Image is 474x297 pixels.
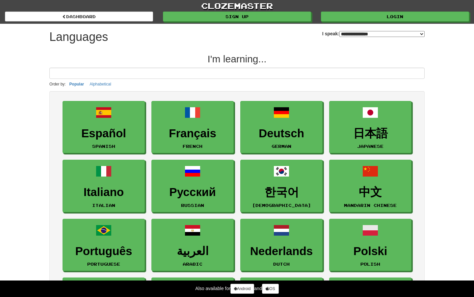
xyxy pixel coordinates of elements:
a: PolskiPolish [329,219,411,271]
small: Polish [360,262,380,266]
a: EspañolSpanish [63,101,145,153]
small: French [183,144,202,148]
small: Japanese [357,144,383,148]
a: dashboard [5,12,153,21]
h3: Français [155,127,230,140]
h1: Languages [49,30,108,44]
small: Mandarin Chinese [344,203,397,208]
a: PortuguêsPortuguese [63,219,145,271]
small: [DEMOGRAPHIC_DATA] [252,203,311,208]
h3: العربية [155,245,230,258]
a: ItalianoItalian [63,160,145,212]
a: РусскийRussian [151,160,234,212]
a: 中文Mandarin Chinese [329,160,411,212]
h3: Nederlands [244,245,319,258]
small: Dutch [273,262,290,266]
a: iOS [262,284,279,294]
h3: 日本語 [333,127,408,140]
small: Spanish [92,144,115,148]
a: NederlandsDutch [240,219,323,271]
a: DeutschGerman [240,101,323,153]
button: Alphabetical [88,81,113,88]
a: Sign up [163,12,311,21]
label: I speak: [322,30,425,37]
h3: 中文 [333,186,408,199]
h3: Español [66,127,141,140]
h3: Português [66,245,141,258]
small: German [272,144,291,148]
h3: 한국어 [244,186,319,199]
button: Popular [67,81,86,88]
small: Portuguese [87,262,120,266]
h3: Deutsch [244,127,319,140]
h3: Русский [155,186,230,199]
h2: I'm learning... [49,53,425,64]
select: I speak: [339,31,425,37]
small: Italian [92,203,115,208]
a: 日本語Japanese [329,101,411,153]
a: FrançaisFrench [151,101,234,153]
a: العربيةArabic [151,219,234,271]
small: Russian [181,203,204,208]
a: 한국어[DEMOGRAPHIC_DATA] [240,160,323,212]
a: Android [230,284,254,294]
h3: Polski [333,245,408,258]
small: Order by: [49,82,66,86]
small: Arabic [183,262,202,266]
h3: Italiano [66,186,141,199]
a: Login [321,12,469,21]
